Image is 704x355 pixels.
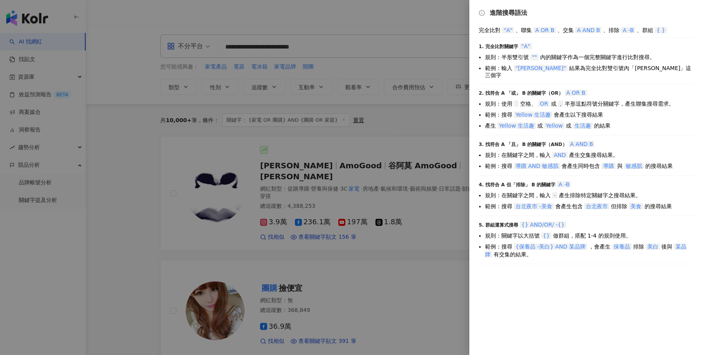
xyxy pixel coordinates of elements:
[584,203,609,209] span: 台北夜市
[479,42,695,50] div: 1. 完全比對關鍵字
[479,221,695,229] div: 5. 群組運算式搜尋
[497,123,536,129] span: Yellow 生活趣
[479,89,695,97] div: 2. 找符合 A 「或」 B 的關鍵字（OR）
[565,90,587,96] span: A OR B
[573,123,593,129] span: 生活趣
[485,100,695,108] li: 規則：使用 空格、 或 半形逗點符號分關鍵字，產生聯集搜尋需求。
[629,203,643,209] span: 美食
[514,112,552,118] span: Yellow 生活趣
[624,163,644,169] span: 敏感肌
[485,151,695,159] li: 規則：在關鍵字之間，輸入 產生交集搜尋結果。
[485,111,695,119] li: 範例：搜尋 會產生以下搜尋結果
[557,181,571,187] span: A -B
[485,243,695,258] li: 範例：搜尋 ，會產生 排除 後與 有交集的結果。
[575,27,602,33] span: A AND B
[485,202,695,210] li: 範例：搜尋 會產生包含 但排除 的搜尋結果
[485,122,695,130] li: 產生 或 或 的結果
[602,163,616,169] span: 導購
[544,123,564,129] span: Yellow
[569,141,595,147] span: A AND B
[552,152,568,158] span: AND
[479,140,695,148] div: 3. 找符合 A 「且」 B 的關鍵字（AND）
[520,222,566,228] span: {} AND/OR/ -{}
[552,192,557,198] span: -
[485,162,695,170] li: 範例：搜尋 會產生同時包含 與 的搜尋結果
[485,191,695,199] li: 規則：在關鍵字之間，輸入 產生排除特定關鍵字之搜尋結果。
[646,243,660,250] span: 美白
[485,64,695,78] li: 範例：輸入 結果為完全比對雙引號內「[PERSON_NAME]」這三個字
[485,53,695,61] li: 規則：半形雙引號 內的關鍵字作為一個完整關鍵字進行比對搜尋。
[621,27,635,33] span: A -B
[558,101,563,107] span: ,
[502,27,514,33] span: "A"
[479,180,695,188] div: 4. 找符合 A 但「排除」 B 的關鍵字
[541,232,551,239] span: {}
[514,65,568,71] span: "[PERSON_NAME]"
[514,163,560,169] span: 導購 AND 敏感肌
[514,243,587,250] span: {保養品 -美白} AND 某品牌
[530,54,539,60] span: ""
[514,203,554,209] span: 台北夜市 -美食
[479,9,695,16] div: 進階搜尋語法
[479,26,695,34] div: 完全比對 、聯集 、交集 、排除 、群組
[533,27,556,33] span: A OR B
[520,43,532,49] span: "A"
[485,232,695,240] li: 規則：關鍵字以大括號 做群組，搭配 1-4 的規則使用。
[538,101,550,107] span: OR
[612,243,632,250] span: 保養品
[655,27,666,33] span: { }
